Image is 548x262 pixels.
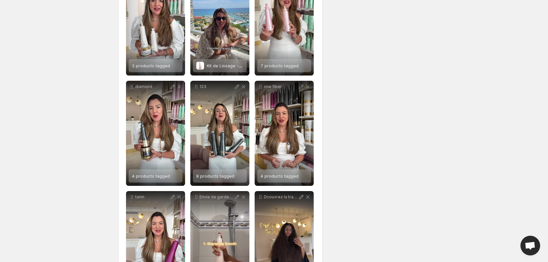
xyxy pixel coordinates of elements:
span: 4 products tagged [132,173,170,179]
span: Kit de Lissage - Rhose + Spray Divind Cream [207,63,299,68]
div: diamond4 products tagged [126,81,185,186]
div: Open chat [520,236,540,255]
span: 3 products tagged [132,63,170,68]
p: one fiber [264,84,298,89]
p: 123 [200,84,234,89]
div: 1238 products tagged [190,81,249,186]
div: one fiber4 products tagged [255,81,314,186]
span: 7 products tagged [261,63,299,68]
p: Dcouvrez la transformation spectaculaire de notre cliente avec notre lissage [PERSON_NAME] Des ch... [264,194,298,200]
p: tanin [135,194,169,200]
p: diamond [135,84,169,89]
span: 8 products tagged [196,173,234,179]
p: Envie de garder vos cheveux beaux et en bonne sant la maison La gamme Smooth Home Care a tout ce ... [200,194,234,200]
span: 4 products tagged [261,173,299,179]
img: Kit de Lissage - Rhose + Spray Divind Cream [196,62,204,70]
